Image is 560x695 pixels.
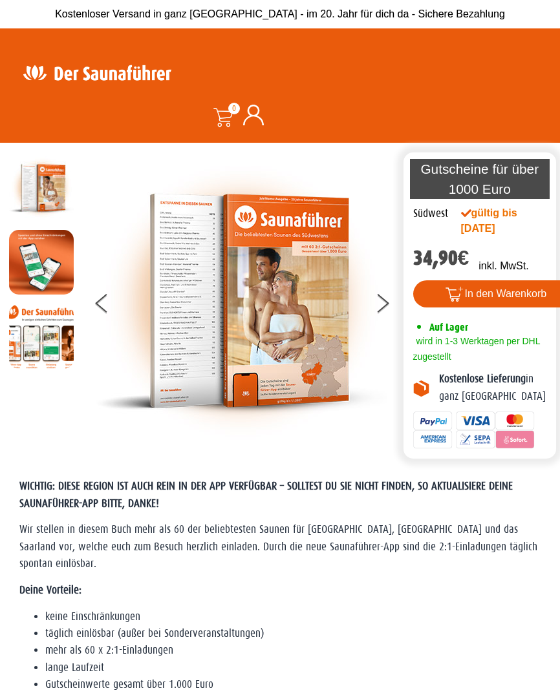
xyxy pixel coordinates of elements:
span: 0 [228,103,240,114]
img: MOCKUP-iPhone_regional [9,230,74,295]
img: der-saunafuehrer-2025-suedwest [9,156,74,220]
li: Gutscheinwerte gesamt über 1.000 Euro [45,676,541,693]
div: gültig bis [DATE] [461,205,542,236]
p: in ganz [GEOGRAPHIC_DATA] [439,371,546,405]
li: mehr als 60 x 2:1-Einladungen [45,642,541,659]
strong: Deine Vorteile: [19,584,81,596]
b: Kostenlose Lieferung [439,373,526,385]
li: keine Einschränkungen [45,608,541,625]
img: der-saunafuehrer-2025-suedwest [96,156,387,446]
span: wird in 1-3 Werktagen per DHL zugestellt [413,336,540,362]
span: € [458,246,469,270]
p: inkl. MwSt. [479,258,528,274]
span: WICHTIG: DIESE REGION IST AUCH REIN IN DER APP VERFÜGBAR – SOLLTEST DU SIE NICHT FINDEN, SO AKTUA... [19,480,513,509]
span: Wir stellen in diesem Buch mehr als 60 der beliebtesten Saunen für [GEOGRAPHIC_DATA], [GEOGRAPHIC... [19,523,537,570]
bdi: 34,90 [413,246,469,270]
p: Gutscheine für über 1000 Euro [410,159,550,199]
span: Auf Lager [429,321,468,333]
li: täglich einlösbar (außer bei Sonderveranstaltungen) [45,625,541,642]
div: Südwest [413,205,448,222]
img: Anleitung7tn [9,304,74,369]
span: Kostenloser Versand in ganz [GEOGRAPHIC_DATA] - im 20. Jahr für dich da - Sichere Bezahlung [55,8,505,19]
li: lange Laufzeit [45,659,541,676]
